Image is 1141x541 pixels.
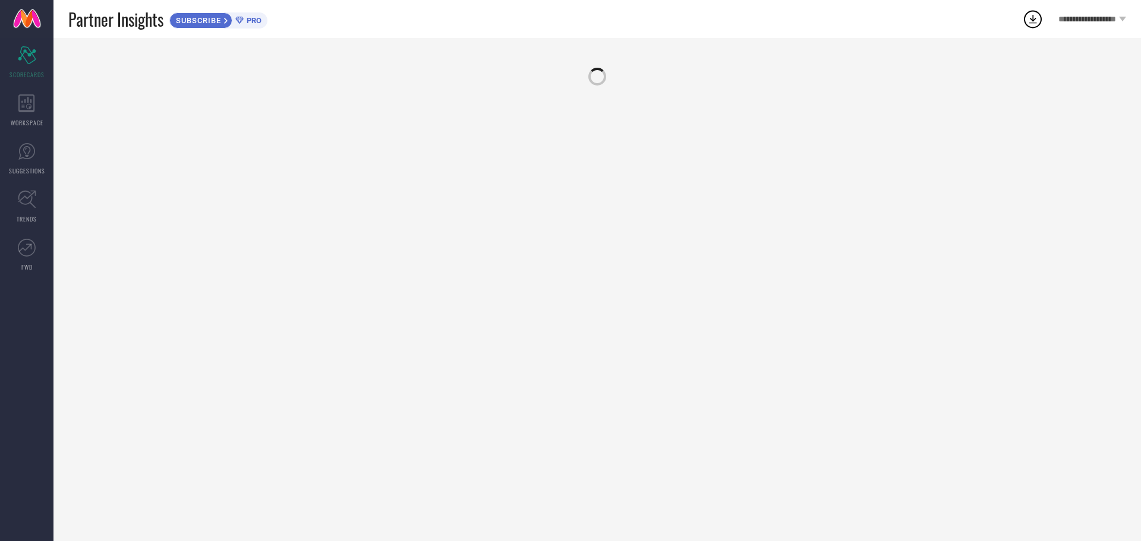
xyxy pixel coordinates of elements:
[68,7,163,31] span: Partner Insights
[10,70,45,79] span: SCORECARDS
[9,166,45,175] span: SUGGESTIONS
[170,16,224,25] span: SUBSCRIBE
[11,118,43,127] span: WORKSPACE
[17,214,37,223] span: TRENDS
[244,16,261,25] span: PRO
[1022,8,1044,30] div: Open download list
[21,262,33,271] span: FWD
[169,10,267,29] a: SUBSCRIBEPRO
